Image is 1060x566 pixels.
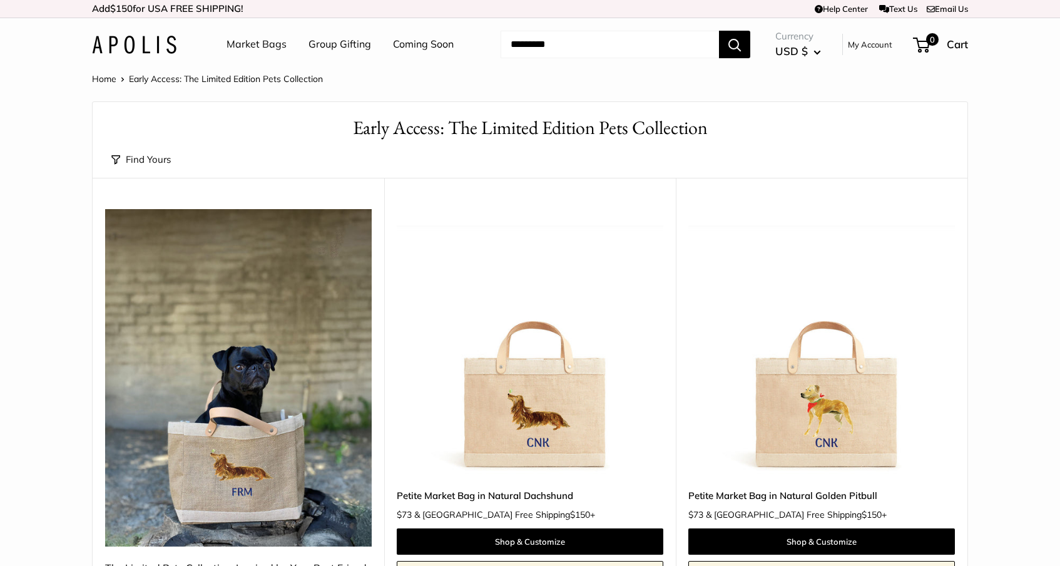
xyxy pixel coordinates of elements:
a: My Account [848,37,892,52]
a: Shop & Customize [688,528,955,555]
span: & [GEOGRAPHIC_DATA] Free Shipping + [414,510,595,519]
a: Petite Market Bag in Natural Golden Pitbull [688,488,955,503]
input: Search... [501,31,719,58]
button: Find Yours [111,151,171,168]
span: $150 [110,3,133,14]
span: Cart [947,38,968,51]
a: Market Bags [227,35,287,54]
img: Petite Market Bag in Natural Dachshund [397,209,663,476]
a: Text Us [879,4,917,14]
span: $73 [688,509,703,520]
img: Apolis [92,36,176,54]
a: Help Center [815,4,868,14]
span: & [GEOGRAPHIC_DATA] Free Shipping + [706,510,887,519]
span: $150 [862,509,882,520]
button: USD $ [775,41,821,61]
span: USD $ [775,44,808,58]
a: Group Gifting [308,35,371,54]
span: Early Access: The Limited Edition Pets Collection [129,73,323,85]
span: 0 [926,33,939,46]
button: Search [719,31,750,58]
a: Shop & Customize [397,528,663,555]
img: Petite Market Bag in Natural Golden Pitbull [688,209,955,476]
a: Petite Market Bag in Natural Dachshund [397,488,663,503]
span: $150 [570,509,590,520]
a: Coming Soon [393,35,454,54]
h1: Early Access: The Limited Edition Pets Collection [111,115,949,141]
span: $73 [397,509,412,520]
span: Currency [775,28,821,45]
a: Petite Market Bag in Natural Golden PitbullPetite Market Bag in Natural Golden Pitbull [688,209,955,476]
a: Petite Market Bag in Natural DachshundPetite Market Bag in Natural Dachshund [397,209,663,476]
nav: Breadcrumb [92,71,323,87]
img: The Limited Pets Collection: Inspired by Your Best Friends [105,209,372,547]
a: Email Us [927,4,968,14]
a: 0 Cart [914,34,968,54]
a: Home [92,73,116,85]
